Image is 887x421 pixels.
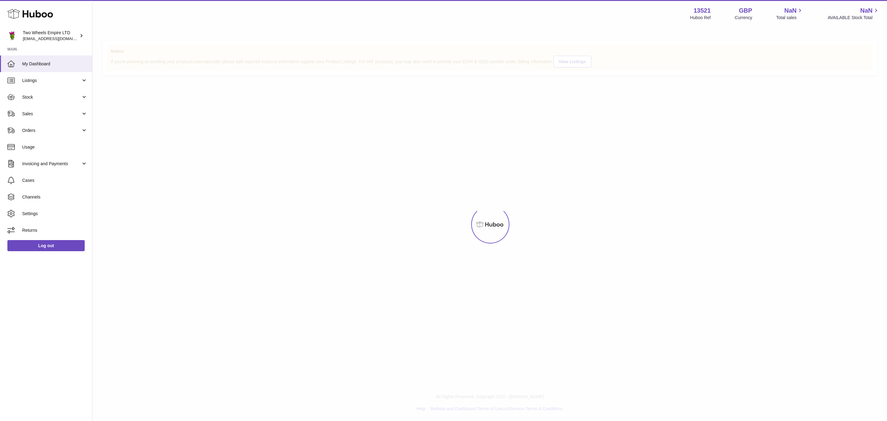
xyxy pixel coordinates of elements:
[23,30,78,42] div: Two Wheels Empire LTD
[22,161,81,167] span: Invoicing and Payments
[22,227,87,233] span: Returns
[776,15,804,21] span: Total sales
[828,6,880,21] a: NaN AVAILABLE Stock Total
[22,211,87,217] span: Settings
[694,6,711,15] strong: 13521
[7,240,85,251] a: Log out
[739,6,752,15] strong: GBP
[22,144,87,150] span: Usage
[7,31,17,40] img: internalAdmin-13521@internal.huboo.com
[828,15,880,21] span: AVAILABLE Stock Total
[22,78,81,84] span: Listings
[22,194,87,200] span: Channels
[22,111,81,117] span: Sales
[735,15,752,21] div: Currency
[690,15,711,21] div: Huboo Ref
[784,6,796,15] span: NaN
[22,94,81,100] span: Stock
[22,128,81,133] span: Orders
[23,36,91,41] span: [EMAIL_ADDRESS][DOMAIN_NAME]
[22,61,87,67] span: My Dashboard
[860,6,873,15] span: NaN
[776,6,804,21] a: NaN Total sales
[22,178,87,183] span: Cases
